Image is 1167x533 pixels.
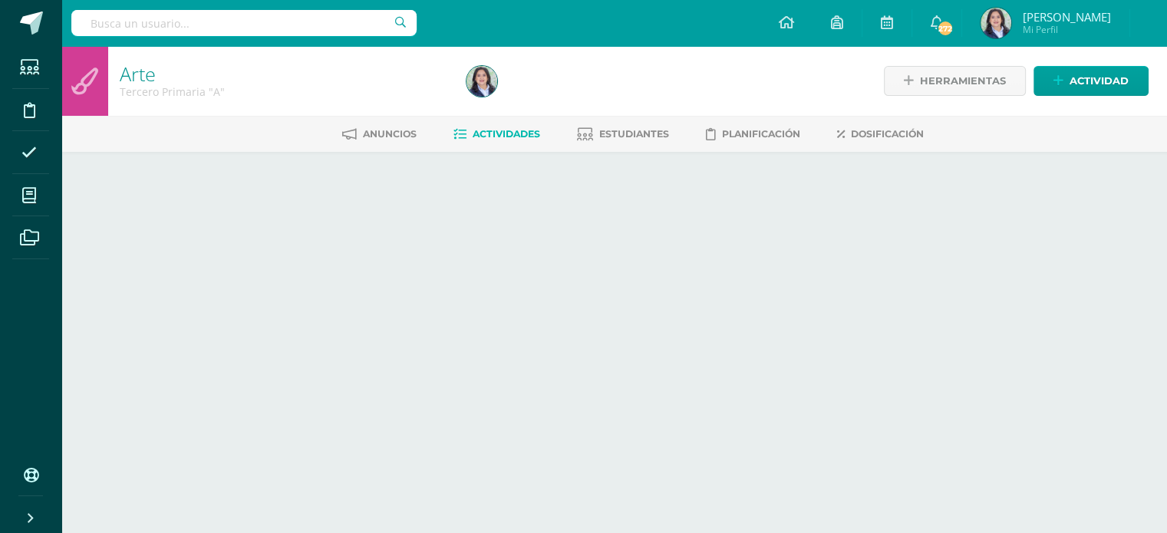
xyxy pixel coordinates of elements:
[884,66,1026,96] a: Herramientas
[937,20,954,37] span: 272
[1023,23,1111,36] span: Mi Perfil
[466,66,497,97] img: 76910bec831e7b1d48aa6c002559430a.png
[71,10,417,36] input: Busca un usuario...
[851,128,924,140] span: Dosificación
[120,63,448,84] h1: Arte
[599,128,669,140] span: Estudiantes
[837,122,924,146] a: Dosificación
[920,67,1006,95] span: Herramientas
[453,122,540,146] a: Actividades
[722,128,800,140] span: Planificación
[1070,67,1129,95] span: Actividad
[473,128,540,140] span: Actividades
[363,128,417,140] span: Anuncios
[342,122,417,146] a: Anuncios
[120,61,156,87] a: Arte
[577,122,669,146] a: Estudiantes
[120,84,448,99] div: Tercero Primaria 'A'
[1033,66,1149,96] a: Actividad
[981,8,1011,38] img: 76910bec831e7b1d48aa6c002559430a.png
[1023,9,1111,25] span: [PERSON_NAME]
[706,122,800,146] a: Planificación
